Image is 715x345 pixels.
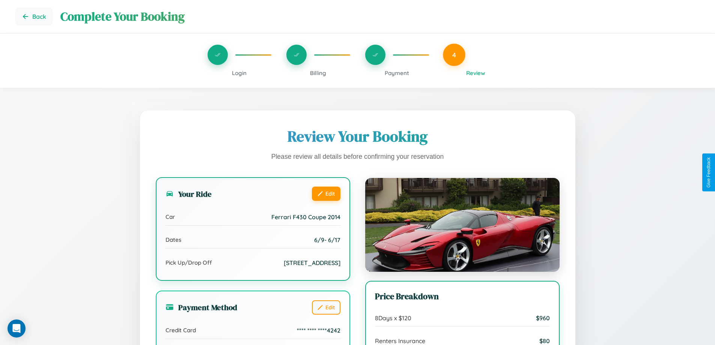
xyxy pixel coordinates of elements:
span: Renters Insurance [375,337,425,345]
span: $ 960 [536,314,550,322]
span: 6 / 9 - 6 / 17 [314,236,340,244]
span: Billing [310,69,326,77]
span: Pick Up/Drop Off [166,259,212,266]
button: Go back [15,8,53,26]
h3: Payment Method [166,302,237,313]
h3: Price Breakdown [375,291,550,302]
img: Ferrari F430 Coupe [365,178,560,272]
span: Payment [385,69,409,77]
span: Dates [166,236,181,243]
span: Car [166,213,175,220]
button: Edit [312,187,340,201]
span: [STREET_ADDRESS] [284,259,340,267]
div: Open Intercom Messenger [8,319,26,337]
h1: Review Your Booking [156,126,560,146]
span: 4 [452,51,456,59]
span: $ 80 [539,337,550,345]
div: Give Feedback [706,157,711,188]
span: 8 Days x $ 120 [375,314,411,322]
span: Login [232,69,247,77]
h3: Your Ride [166,188,212,199]
span: Credit Card [166,327,196,334]
h1: Complete Your Booking [60,8,700,25]
p: Please review all details before confirming your reservation [156,151,560,163]
span: Ferrari F430 Coupe 2014 [271,213,340,221]
span: Review [466,69,485,77]
button: Edit [312,300,340,315]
